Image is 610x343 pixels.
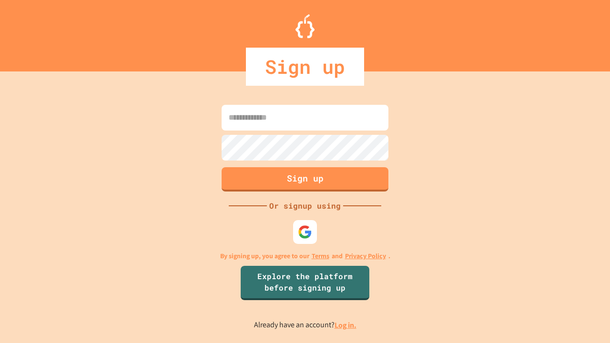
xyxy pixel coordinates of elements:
[335,320,356,330] a: Log in.
[570,305,600,333] iframe: chat widget
[222,167,388,192] button: Sign up
[345,251,386,261] a: Privacy Policy
[254,319,356,331] p: Already have an account?
[267,200,343,212] div: Or signup using
[298,225,312,239] img: google-icon.svg
[295,14,315,38] img: Logo.svg
[246,48,364,86] div: Sign up
[241,266,369,300] a: Explore the platform before signing up
[220,251,390,261] p: By signing up, you agree to our and .
[312,251,329,261] a: Terms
